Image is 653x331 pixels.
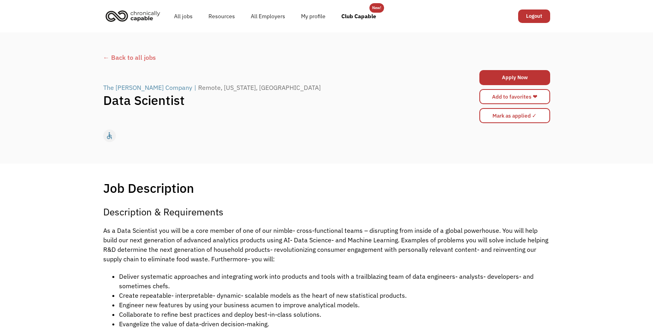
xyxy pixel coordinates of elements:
a: home [103,7,166,25]
a: Apply Now [479,70,550,85]
a: All jobs [166,4,201,29]
h1: Job Description [103,180,194,196]
h3: Description & Requirements [103,206,550,218]
div: Remote, [US_STATE], [GEOGRAPHIC_DATA] [198,83,321,92]
a: ← Back to all jobs [103,53,550,62]
div: accessible [105,130,114,142]
a: My profile [293,4,333,29]
input: Mark as applied ✓ [479,108,550,123]
form: Mark as applied form [479,106,550,125]
div: New! [372,3,381,13]
li: Deliver systematic approaches and integrating work into products and tools with a trailblazing te... [119,272,550,291]
p: As a Data Scientist you will be a core member of one of our nimble- cross-functional teams – disr... [103,226,550,264]
a: Resources [201,4,243,29]
li: Collaborate to refine best practices and deploy best-in-class solutions. [119,310,550,319]
img: Chronically Capable logo [103,7,163,25]
li: Engineer new features by using your business acumen to improve analytical models. [119,300,550,310]
li: Evangelize the value of data-driven decision-making. [119,319,550,329]
a: Add to favorites ❤ [479,89,550,104]
a: All Employers [243,4,293,29]
div: The [PERSON_NAME] Company [103,83,192,92]
a: Club Capable [333,4,384,29]
h1: Data Scientist [103,92,439,108]
a: Logout [518,10,550,23]
div: | [194,83,196,92]
a: The [PERSON_NAME] Company|Remote, [US_STATE], [GEOGRAPHIC_DATA] [103,83,323,92]
li: Create repeatable- interpretable- dynamic- scalable models as the heart of new statistical products. [119,291,550,300]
